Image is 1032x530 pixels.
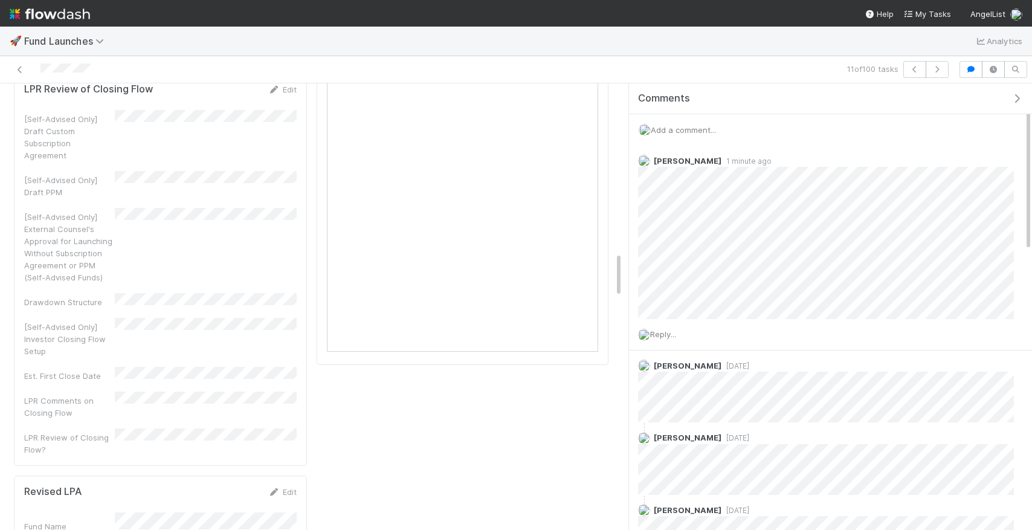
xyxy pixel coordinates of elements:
[639,124,651,136] img: avatar_ac990a78-52d7-40f8-b1fe-cbbd1cda261e.png
[268,487,297,497] a: Edit
[10,4,90,24] img: logo-inverted-e16ddd16eac7371096b0.svg
[721,506,749,515] span: [DATE]
[638,329,650,341] img: avatar_ac990a78-52d7-40f8-b1fe-cbbd1cda261e.png
[721,361,749,370] span: [DATE]
[24,174,115,198] div: [Self-Advised Only] Draft PPM
[24,486,82,498] h5: Revised LPA
[10,36,22,46] span: 🚀
[638,360,650,372] img: avatar_ac990a78-52d7-40f8-b1fe-cbbd1cda261e.png
[24,211,115,283] div: [Self-Advised Only] External Counsel's Approval for Launching Without Subscription Agreement or P...
[24,395,115,419] div: LPR Comments on Closing Flow
[654,361,721,370] span: [PERSON_NAME]
[638,504,650,516] img: avatar_ac990a78-52d7-40f8-b1fe-cbbd1cda261e.png
[24,370,115,382] div: Est. First Close Date
[24,431,115,456] div: LPR Review of Closing Flow?
[268,85,297,94] a: Edit
[721,157,772,166] span: 1 minute ago
[24,113,115,161] div: [Self-Advised Only] Draft Custom Subscription Agreement
[651,125,716,135] span: Add a comment...
[721,433,749,442] span: [DATE]
[847,63,898,75] span: 11 of 100 tasks
[903,9,951,19] span: My Tasks
[654,433,721,442] span: [PERSON_NAME]
[24,35,110,47] span: Fund Launches
[638,92,690,105] span: Comments
[650,329,676,339] span: Reply...
[654,156,721,166] span: [PERSON_NAME]
[903,8,951,20] a: My Tasks
[975,34,1022,48] a: Analytics
[970,9,1005,19] span: AngelList
[865,8,894,20] div: Help
[638,432,650,444] img: avatar_ba76ddef-3fd0-4be4-9bc3-126ad567fcd5.png
[24,296,115,308] div: Drawdown Structure
[638,155,650,167] img: avatar_ac990a78-52d7-40f8-b1fe-cbbd1cda261e.png
[654,505,721,515] span: [PERSON_NAME]
[24,83,153,95] h5: LPR Review of Closing Flow
[24,321,115,357] div: [Self-Advised Only] Investor Closing Flow Setup
[1010,8,1022,21] img: avatar_ac990a78-52d7-40f8-b1fe-cbbd1cda261e.png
